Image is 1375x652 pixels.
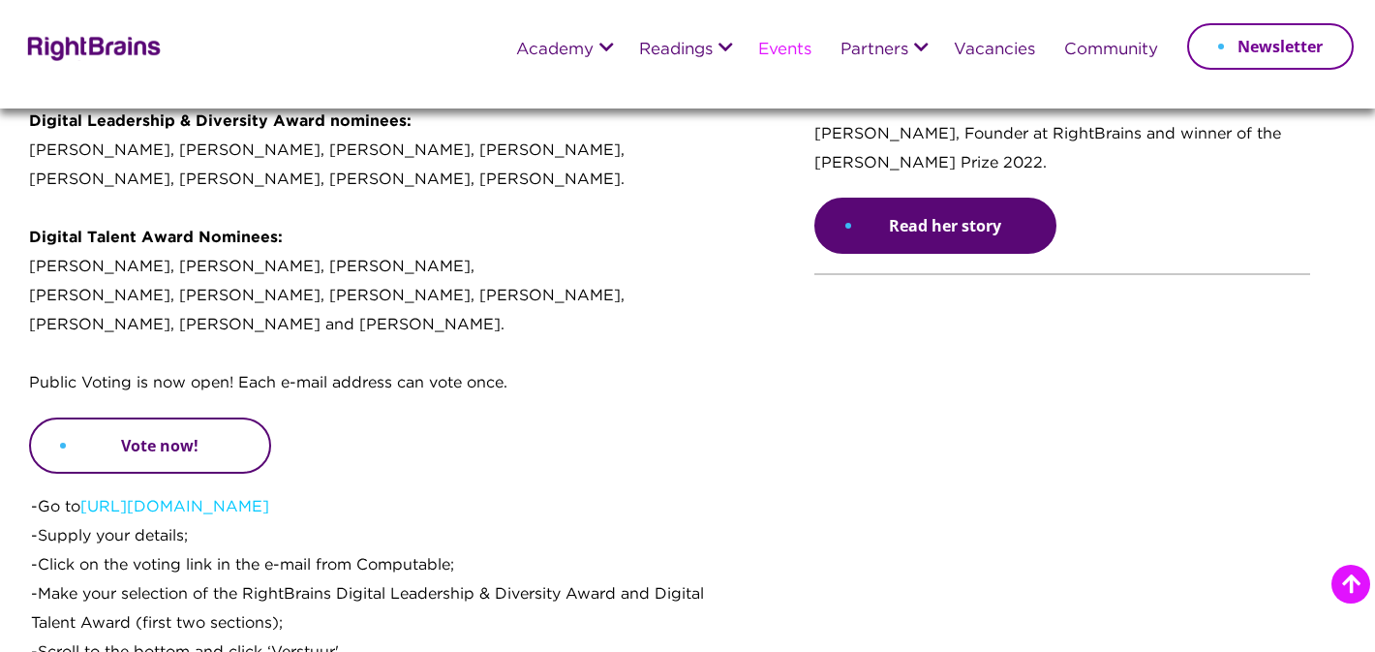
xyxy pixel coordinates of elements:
[1187,23,1354,70] a: Newsletter
[758,42,811,59] a: Events
[814,120,1310,198] p: [PERSON_NAME], Founder at RightBrains and winner of the [PERSON_NAME] Prize 2022.
[1064,42,1158,59] a: Community
[639,42,713,59] a: Readings
[29,114,412,129] strong: Digital Leadership & Diversity Award nominees:
[516,42,594,59] a: Academy
[29,418,271,474] a: Vote now!
[29,49,749,418] p: We are ecstatic to announce this year's nominees! [PERSON_NAME], [PERSON_NAME], [PERSON_NAME], [P...
[814,198,1056,254] a: Read her story
[954,42,1035,59] a: Vacancies
[80,500,269,514] a: [URL][DOMAIN_NAME]
[840,42,908,59] a: Partners
[29,231,283,245] strong: Digital Talent Award Nominees:
[21,33,162,61] img: Rightbrains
